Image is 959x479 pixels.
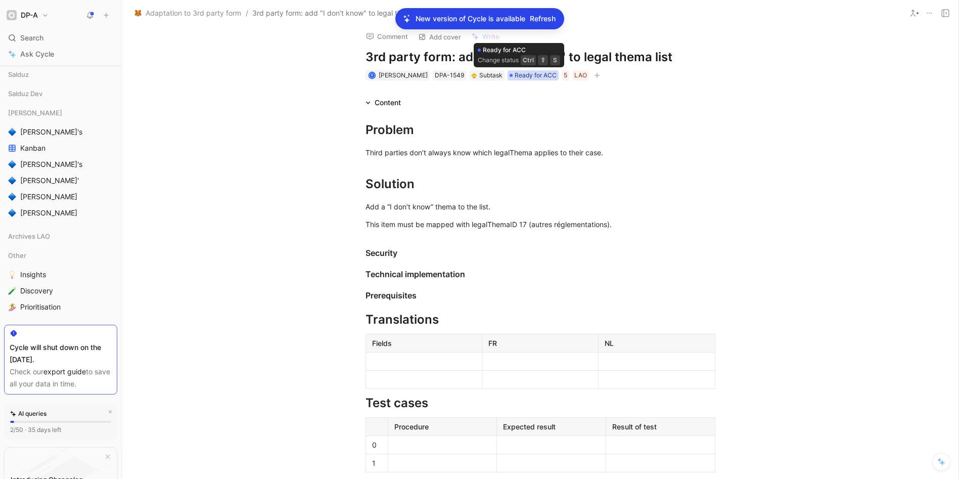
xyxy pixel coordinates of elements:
img: 🔷 [8,128,16,136]
div: 5 [564,70,567,80]
a: export guide [43,367,86,376]
div: AI queries [10,409,47,419]
button: 💡 [6,269,18,281]
img: 🔷 [8,193,16,201]
img: 🧪 [8,287,16,295]
a: Ask Cycle [4,47,117,62]
div: Salduz Dev [4,86,117,101]
span: [PERSON_NAME]'s [20,159,82,169]
div: This item must be mapped with legalThemaID 17 (autres réglementations). [366,219,715,230]
span: Prioritisation [20,302,61,312]
a: 🏄‍♀️Prioritisation [4,299,117,315]
button: Add cover [414,30,466,44]
div: Solution [366,175,715,193]
img: 🔷 [8,209,16,217]
div: NL [605,338,708,349]
button: Comment [361,29,413,43]
div: LAO [574,70,587,80]
div: Cycle will shut down on the [DATE]. [10,341,112,366]
button: Write [467,29,504,43]
span: Search [20,32,43,44]
a: Kanban [4,141,117,156]
div: Test cases [366,394,715,412]
div: [PERSON_NAME]🔷[PERSON_NAME]'sKanban🔷[PERSON_NAME]'s🔷[PERSON_NAME]'🔷[PERSON_NAME]🔷[PERSON_NAME] [4,105,117,221]
div: Prerequisites [366,289,715,301]
a: 🔷[PERSON_NAME] [4,189,117,204]
span: [PERSON_NAME]'s [20,127,82,137]
div: Procedure [394,421,491,432]
img: DP-A [7,10,17,20]
img: 🦊 [134,10,142,17]
div: Archives LAO [4,229,117,244]
div: Search [4,30,117,46]
p: New version of Cycle is available [416,13,525,25]
div: 1 [372,458,382,468]
a: 💡Insights [4,267,117,282]
div: 0 [372,440,382,450]
div: Expected result [503,421,600,432]
a: 🔷[PERSON_NAME]'s [4,124,117,140]
button: 🏄‍♀️ [6,301,18,313]
div: Other [4,248,117,263]
button: Refresh [529,12,556,25]
span: Insights [20,270,46,280]
span: [PERSON_NAME] [8,108,62,118]
div: 🐥Subtask [469,70,505,80]
span: Refresh [530,13,556,25]
span: Other [8,250,26,260]
div: Content [375,97,401,109]
span: [PERSON_NAME]' [20,176,79,186]
div: 2/50 · 35 days left [10,425,61,435]
button: 🔷 [6,175,18,187]
img: 🔷 [8,177,16,185]
span: Discovery [20,286,53,296]
span: Ask Cycle [20,48,54,60]
span: Ready for ACC [515,70,557,80]
h1: DP-A [21,11,38,20]
a: 🧪Discovery [4,283,117,298]
div: FR [488,338,592,349]
div: Other💡Insights🧪Discovery🏄‍♀️Prioritisation [4,248,117,315]
button: 🔷 [6,191,18,203]
div: Salduz Dev [4,86,117,104]
div: Translations [366,311,715,329]
div: Result of test [612,421,709,432]
div: Third parties don’t always know which legalThema applies to their case. [366,147,715,158]
div: Content [361,97,405,109]
div: K [369,73,375,78]
span: / [246,7,248,19]
button: 🔷 [6,207,18,219]
div: Salduz [4,67,117,85]
button: 🔷 [6,126,18,138]
button: 🔷 [6,158,18,170]
a: 🔷[PERSON_NAME]'s [4,157,117,172]
div: Add a “I don’t know” thema to the list. [366,201,715,212]
div: Problem [366,121,715,139]
span: Kanban [20,143,45,153]
img: 🔷 [8,160,16,168]
div: Subtask [471,70,503,80]
div: DPA-1549 [435,70,464,80]
span: [PERSON_NAME] [20,192,77,202]
div: Archives LAO [4,229,117,247]
span: [PERSON_NAME] [379,71,428,79]
div: Fields [372,338,476,349]
a: 🔷[PERSON_NAME] [4,205,117,221]
button: DP-ADP-A [4,8,51,22]
img: 🏄‍♀️ [8,303,16,311]
button: 🦊Adaptation to 3rd party form [132,7,244,19]
span: 3rd party form: add "I don't know" to legal thema list [252,7,427,19]
span: [PERSON_NAME] [20,208,77,218]
span: Archives LAO [8,231,50,241]
div: Check our to save all your data in time. [10,366,112,390]
span: Adaptation to 3rd party form [146,7,241,19]
div: Salduz [4,67,117,82]
div: Technical implementation [366,268,715,280]
span: Write [482,32,499,41]
div: Security [366,247,715,259]
div: Ready for ACC [508,70,559,80]
button: 🧪 [6,285,18,297]
div: [PERSON_NAME] [4,105,117,120]
span: Salduz Dev [8,89,42,99]
img: 🐥 [471,72,477,78]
